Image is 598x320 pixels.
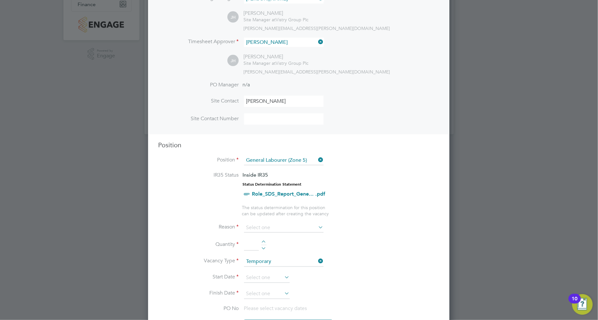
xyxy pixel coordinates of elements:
[244,60,309,66] div: Vistry Group Plc
[158,115,239,122] label: Site Contact Number
[244,17,309,23] div: Vistry Group Plc
[158,258,239,265] label: Vacancy Type
[158,38,239,45] label: Timesheet Approver
[158,157,239,163] label: Position
[244,305,307,312] span: Please select vacancy dates
[242,205,329,216] span: The status determination for this position can be updated after creating the vacancy
[158,98,239,104] label: Site Contact
[244,223,324,233] input: Select one
[244,25,390,31] span: [PERSON_NAME][EMAIL_ADDRESS][PERSON_NAME][DOMAIN_NAME]
[244,60,276,66] span: Site Manager at
[243,82,250,88] span: n/a
[158,141,439,149] h3: Position
[158,290,239,297] label: Finish Date
[572,294,593,315] button: Open Resource Center, 10 new notifications
[228,12,239,23] span: JH
[228,55,239,66] span: JH
[244,17,276,23] span: Site Manager at
[158,82,239,88] label: PO Manager
[244,53,309,60] div: [PERSON_NAME]
[243,182,302,187] strong: Status Determination Statement
[244,156,324,165] input: Search for...
[252,191,326,197] a: Role_SDS_Report_Gene... .pdf
[572,299,578,307] div: 10
[158,241,239,248] label: Quantity
[244,69,390,75] span: [PERSON_NAME][EMAIL_ADDRESS][PERSON_NAME][DOMAIN_NAME]
[244,38,324,47] input: Search for...
[158,305,239,312] label: PO No
[158,274,239,281] label: Start Date
[243,172,268,178] span: Inside IR35
[158,224,239,230] label: Reason
[244,10,309,17] div: [PERSON_NAME]
[158,172,239,179] label: IR35 Status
